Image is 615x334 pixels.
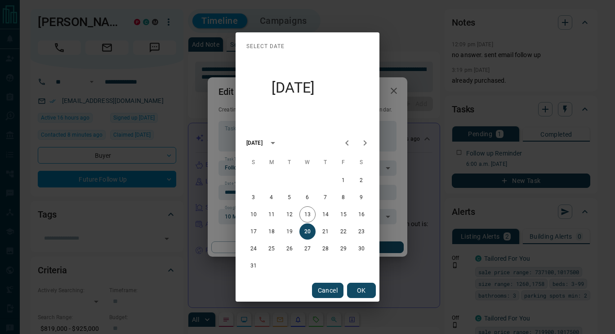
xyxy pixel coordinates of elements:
button: 21 [317,223,334,240]
span: Tuesday [281,153,298,171]
button: 24 [245,240,262,257]
button: 22 [335,223,352,240]
h4: [DATE] [246,53,340,122]
button: 25 [263,240,280,257]
button: 30 [353,240,370,257]
button: 5 [281,189,298,205]
button: 12 [281,206,298,223]
span: Friday [335,153,352,171]
button: 15 [335,206,352,223]
button: Cancel [312,283,343,298]
button: 19 [281,223,298,240]
button: 14 [317,206,334,223]
button: 20 [299,223,316,240]
button: Next month [356,134,374,152]
button: 16 [353,206,370,223]
span: Saturday [353,153,370,171]
button: 26 [281,240,298,257]
span: Thursday [317,153,334,171]
button: 31 [245,258,262,274]
span: Monday [263,153,280,171]
button: 6 [299,189,316,205]
div: [DATE] [246,139,263,147]
button: 29 [335,240,352,257]
button: 9 [353,189,370,205]
span: Wednesday [299,153,316,171]
span: Sunday [245,153,262,171]
button: Previous month [338,134,356,152]
button: 8 [335,189,352,205]
button: 27 [299,240,316,257]
button: 1 [335,172,352,188]
button: 17 [245,223,262,240]
button: 3 [245,189,262,205]
button: 23 [353,223,370,240]
button: 10 [245,206,262,223]
button: 7 [317,189,334,205]
button: 11 [263,206,280,223]
button: 4 [263,189,280,205]
span: Select date [246,40,285,54]
button: calendar view is open, switch to year view [265,135,281,151]
button: 18 [263,223,280,240]
button: 13 [299,206,316,223]
button: OK [347,283,376,298]
button: 2 [353,172,370,188]
button: 28 [317,240,334,257]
